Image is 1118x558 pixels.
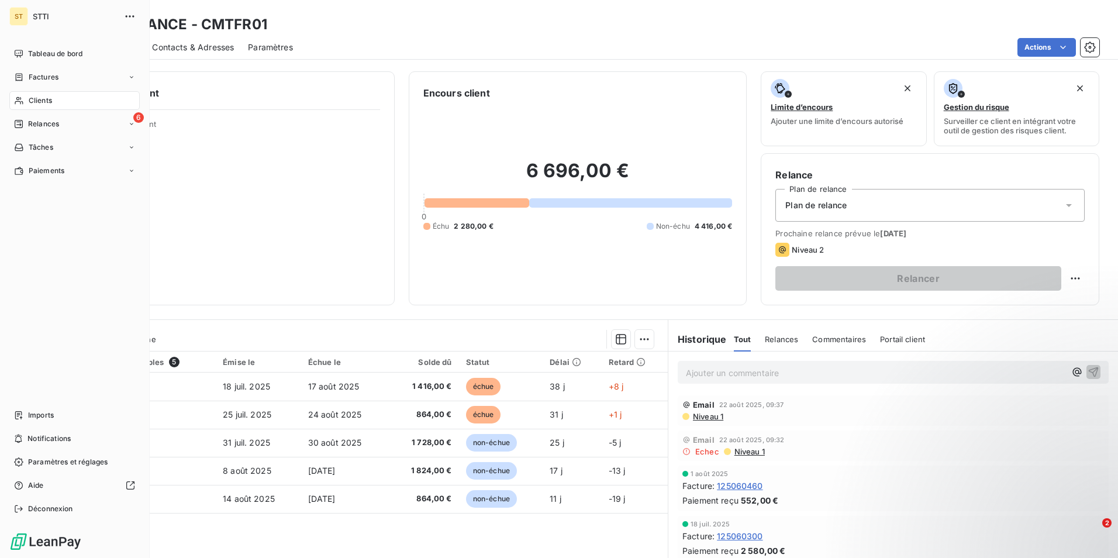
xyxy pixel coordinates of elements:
span: Niveau 1 [733,447,765,456]
span: [DATE] [308,466,336,476]
span: Aide [28,480,44,491]
button: Actions [1017,38,1076,57]
div: Échue le [308,357,381,367]
span: 552,00 € [741,494,778,507]
a: 6Relances [9,115,140,133]
span: 2 280,00 € [454,221,494,232]
span: 5 [169,357,180,367]
span: Tout [734,335,751,344]
span: Paiement reçu [682,545,739,557]
span: Tableau de bord [28,49,82,59]
h3: MT FRANCE - CMTFR01 [103,14,267,35]
span: 1 824,00 € [395,465,452,477]
span: Plan de relance [785,199,847,211]
button: Relancer [775,266,1061,291]
iframe: Intercom live chat [1078,518,1106,546]
a: Clients [9,91,140,110]
a: Tableau de bord [9,44,140,63]
img: Logo LeanPay [9,532,82,551]
button: Limite d’encoursAjouter une limite d’encours autorisé [761,71,926,146]
span: Paramètres et réglages [28,457,108,467]
span: Limite d’encours [771,102,833,112]
span: Propriétés Client [94,119,380,136]
span: +1 j [609,409,622,419]
div: Délai [550,357,594,367]
a: Tâches [9,138,140,157]
span: échue [466,378,501,395]
div: Solde dû [395,357,452,367]
span: -5 j [609,438,622,447]
span: Portail client [880,335,925,344]
span: -13 j [609,466,626,476]
span: 17 août 2025 [308,381,360,391]
span: 38 j [550,381,565,391]
span: non-échue [466,462,517,480]
span: 1 728,00 € [395,437,452,449]
span: Ajouter une limite d’encours autorisé [771,116,903,126]
span: Facture : [682,530,715,542]
span: 14 août 2025 [223,494,275,504]
span: Non-échu [656,221,690,232]
div: Statut [466,357,536,367]
span: non-échue [466,490,517,508]
span: 31 j [550,409,563,419]
span: 17 j [550,466,563,476]
span: 2 [1102,518,1112,528]
button: Gestion du risqueSurveiller ce client en intégrant votre outil de gestion des risques client. [934,71,1099,146]
div: ST [9,7,28,26]
span: -19 j [609,494,626,504]
a: Aide [9,476,140,495]
span: 30 août 2025 [308,438,362,447]
span: Relances [28,119,59,129]
span: Clients [29,95,52,106]
span: 8 août 2025 [223,466,271,476]
a: Paramètres et réglages [9,453,140,471]
span: 125060300 [717,530,762,542]
span: Commentaires [812,335,866,344]
a: Paiements [9,161,140,180]
a: Imports [9,406,140,425]
span: Tâches [29,142,53,153]
div: Émise le [223,357,294,367]
span: 1 416,00 € [395,381,452,392]
h6: Relance [775,168,1085,182]
span: 25 juil. 2025 [223,409,271,419]
span: Email [693,400,715,409]
span: 11 j [550,494,561,504]
span: Paiement reçu [682,494,739,507]
span: Paiements [29,166,64,176]
span: non-échue [466,434,517,452]
span: Niveau 1 [692,412,723,421]
span: 0 [422,212,426,221]
span: Notifications [27,433,71,444]
span: 864,00 € [395,409,452,421]
span: Contacts & Adresses [152,42,234,53]
span: [DATE] [880,229,906,238]
span: Déconnexion [28,504,73,514]
span: Email [693,435,715,445]
h2: 6 696,00 € [423,159,733,194]
span: 125060460 [717,480,762,492]
span: 22 août 2025, 09:32 [719,436,785,443]
span: 4 416,00 € [695,221,733,232]
span: Factures [29,72,58,82]
span: 31 juil. 2025 [223,438,270,447]
span: 864,00 € [395,493,452,505]
span: 22 août 2025, 09:37 [719,401,784,408]
span: 25 j [550,438,564,447]
span: 1 août 2025 [691,470,729,477]
h6: Informations client [71,86,380,100]
span: 18 juil. 2025 [223,381,270,391]
a: Factures [9,68,140,87]
span: Relances [765,335,798,344]
span: Echec [695,447,719,456]
span: 18 juil. 2025 [691,521,730,528]
span: 2 580,00 € [741,545,786,557]
span: Niveau 2 [792,245,824,254]
h6: Historique [668,332,727,346]
div: Pièces comptables [91,357,209,367]
span: Échu [433,221,450,232]
span: [DATE] [308,494,336,504]
span: Prochaine relance prévue le [775,229,1085,238]
span: 6 [133,112,144,123]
